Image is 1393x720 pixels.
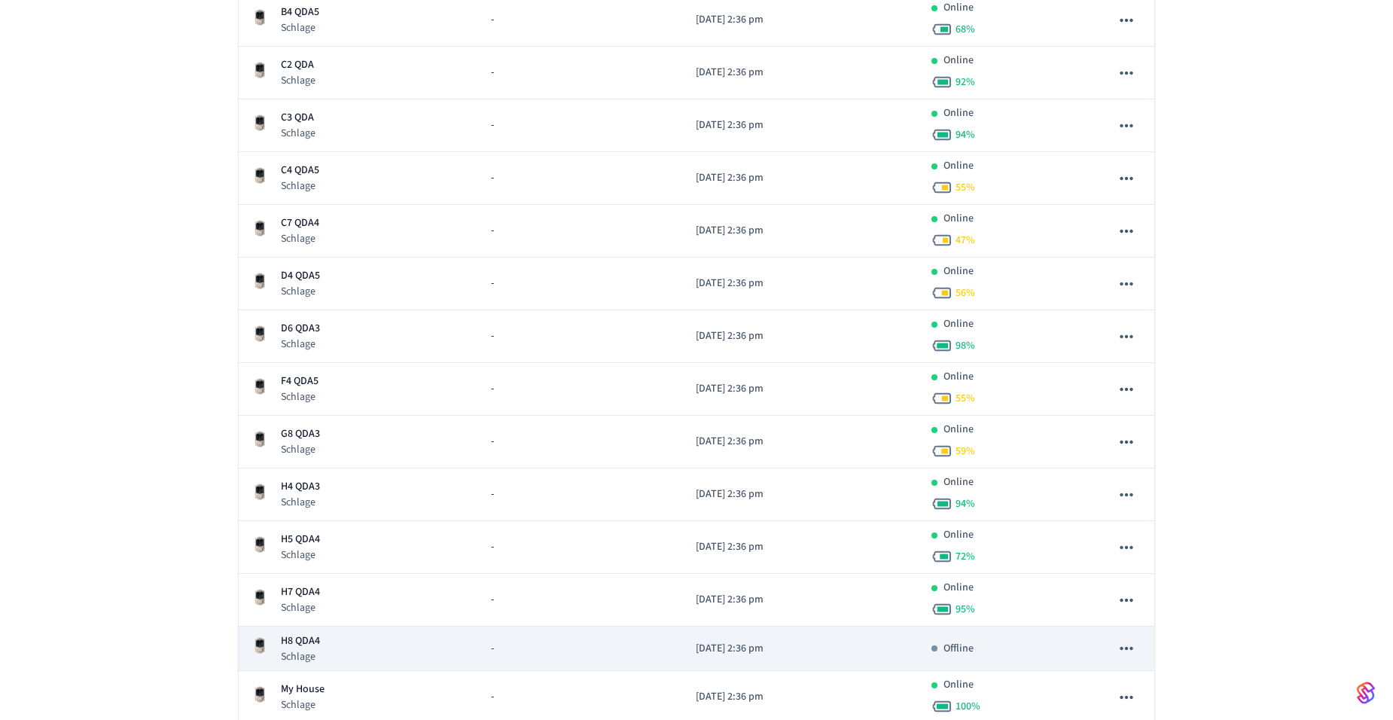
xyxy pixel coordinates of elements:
p: H5 QDA4 [281,532,320,548]
span: 56 % [956,285,975,301]
p: Schlage [281,284,320,299]
span: 59 % [956,444,975,459]
img: Schlage Sense Smart Deadbolt with Camelot Trim, Front [251,219,269,237]
img: Schlage Sense Smart Deadbolt with Camelot Trim, Front [251,430,269,448]
p: [DATE] 2:36 pm [696,487,908,502]
p: [DATE] 2:36 pm [696,276,908,291]
p: H4 QDA3 [281,479,320,495]
p: [DATE] 2:36 pm [696,434,908,450]
img: Schlage Sense Smart Deadbolt with Camelot Trim, Front [251,636,269,654]
p: My House [281,682,325,697]
span: 72 % [956,549,975,564]
p: [DATE] 2:36 pm [696,539,908,555]
p: [DATE] 2:36 pm [696,381,908,397]
p: Online [943,422,974,438]
p: [DATE] 2:36 pm [696,170,908,186]
span: - [491,539,494,555]
p: Schlage [281,442,320,457]
p: Online [943,677,974,693]
span: - [491,328,494,344]
p: H7 QDA4 [281,584,320,600]
p: [DATE] 2:36 pm [696,223,908,239]
p: Schlage [281,649,320,664]
p: Online [943,211,974,227]
p: Online [943,474,974,490]
span: - [491,434,494,450]
p: D4 QDA5 [281,268,320,284]
img: Schlage Sense Smart Deadbolt with Camelot Trim, Front [251,272,269,290]
p: D6 QDA3 [281,321,320,337]
p: Schlage [281,389,319,404]
span: - [491,117,494,133]
span: - [491,223,494,239]
p: Online [943,105,974,121]
p: Schlage [281,337,320,352]
p: Schlage [281,126,315,141]
span: - [491,170,494,186]
span: 55 % [956,391,975,406]
p: [DATE] 2:36 pm [696,641,908,657]
span: - [491,276,494,291]
img: Schlage Sense Smart Deadbolt with Camelot Trim, Front [251,114,269,132]
p: Schlage [281,178,319,194]
p: Schlage [281,495,320,510]
span: 68 % [956,22,975,37]
p: Schlage [281,548,320,563]
img: Schlage Sense Smart Deadbolt with Camelot Trim, Front [251,483,269,501]
p: [DATE] 2:36 pm [696,689,908,705]
span: 95 % [956,602,975,617]
img: Schlage Sense Smart Deadbolt with Camelot Trim, Front [251,325,269,343]
p: [DATE] 2:36 pm [696,65,908,81]
img: Schlage Sense Smart Deadbolt with Camelot Trim, Front [251,166,269,185]
span: - [491,689,494,705]
p: Schlage [281,231,319,246]
p: Schlage [281,697,325,712]
span: 94 % [956,127,975,142]
p: F4 QDA5 [281,374,319,389]
p: Online [943,527,974,543]
img: Schlage Sense Smart Deadbolt with Camelot Trim, Front [251,535,269,554]
p: Online [943,580,974,596]
p: H8 QDA4 [281,633,320,649]
p: [DATE] 2:36 pm [696,117,908,133]
p: Online [943,158,974,174]
p: [DATE] 2:36 pm [696,12,908,28]
p: C3 QDA [281,110,315,126]
p: Online [943,369,974,385]
p: Schlage [281,600,320,615]
span: - [491,487,494,502]
p: [DATE] 2:36 pm [696,328,908,344]
p: C4 QDA5 [281,163,319,178]
span: 98 % [956,338,975,353]
p: C7 QDA4 [281,215,319,231]
span: 47 % [956,233,975,248]
img: SeamLogoGradient.69752ec5.svg [1357,681,1375,705]
span: - [491,641,494,657]
span: 92 % [956,75,975,90]
img: Schlage Sense Smart Deadbolt with Camelot Trim, Front [251,8,269,26]
img: Schlage Sense Smart Deadbolt with Camelot Trim, Front [251,61,269,79]
span: 55 % [956,180,975,195]
p: Schlage [281,73,315,88]
img: Schlage Sense Smart Deadbolt with Camelot Trim, Front [251,685,269,703]
p: Online [943,316,974,332]
p: [DATE] 2:36 pm [696,592,908,608]
img: Schlage Sense Smart Deadbolt with Camelot Trim, Front [251,588,269,606]
p: G8 QDA3 [281,426,320,442]
span: 94 % [956,496,975,511]
p: Schlage [281,20,319,35]
span: - [491,12,494,28]
p: C2 QDA [281,57,315,73]
p: Offline [943,641,974,657]
p: Online [943,53,974,69]
span: - [491,65,494,81]
span: 100 % [956,699,980,714]
span: - [491,592,494,608]
img: Schlage Sense Smart Deadbolt with Camelot Trim, Front [251,377,269,395]
span: - [491,381,494,397]
p: B4 QDA5 [281,5,319,20]
p: Online [943,264,974,279]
